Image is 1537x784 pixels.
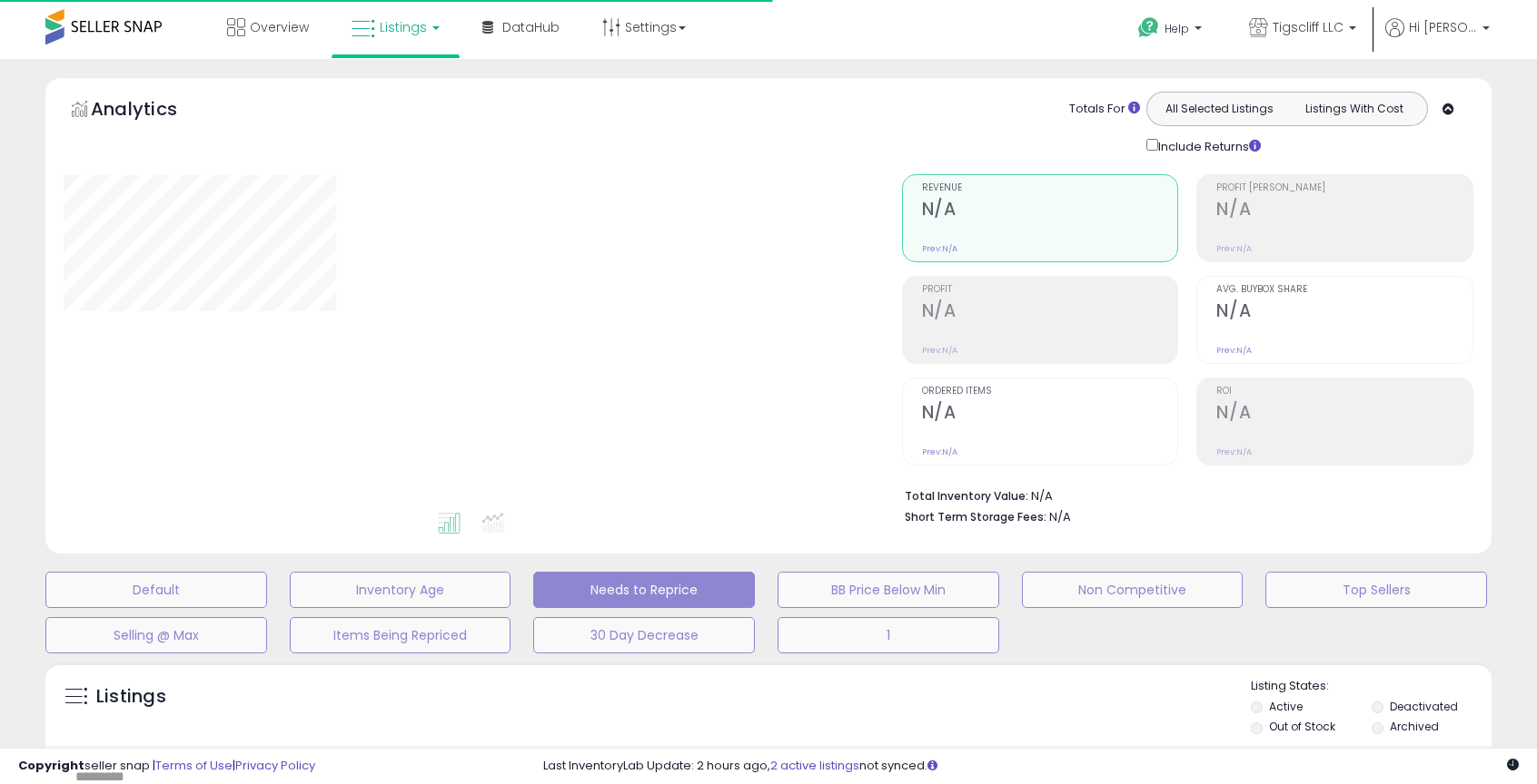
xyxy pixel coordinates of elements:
[1022,572,1244,608] button: Non Competitive
[922,183,1178,193] span: Revenue
[1409,18,1477,36] span: Hi [PERSON_NAME]
[1165,21,1189,36] span: Help
[1216,183,1473,193] span: Profit [PERSON_NAME]
[1152,97,1287,121] button: All Selected Listings
[290,572,511,608] button: Inventory Age
[905,488,1028,504] b: Total Inventory Value:
[922,402,1178,426] h2: N/A
[1216,402,1473,426] h2: N/A
[1286,97,1422,121] button: Listings With Cost
[1216,199,1473,223] h2: N/A
[1216,300,1473,325] h2: N/A
[778,572,999,608] button: BB Price Below Min
[502,18,560,36] span: DataHub
[905,484,1460,505] li: N/A
[1216,243,1252,254] small: Prev: N/A
[922,345,957,356] small: Prev: N/A
[905,509,1046,524] b: Short Term Storage Fees:
[922,285,1178,295] span: Profit
[1216,387,1473,397] span: ROI
[1265,572,1487,608] button: Top Sellers
[922,446,957,457] small: Prev: N/A
[778,617,999,653] button: 1
[91,96,213,126] h5: Analytics
[1137,16,1160,39] i: Get Help
[18,757,84,774] strong: Copyright
[533,617,755,653] button: 30 Day Decrease
[45,617,267,653] button: Selling @ Max
[1385,18,1490,59] a: Hi [PERSON_NAME]
[922,243,957,254] small: Prev: N/A
[1273,18,1344,36] span: Tigscliff LLC
[250,18,309,36] span: Overview
[1216,345,1252,356] small: Prev: N/A
[290,617,511,653] button: Items Being Repriced
[45,572,267,608] button: Default
[1216,446,1252,457] small: Prev: N/A
[922,387,1178,397] span: Ordered Items
[18,758,315,775] div: seller snap | |
[1216,285,1473,295] span: Avg. Buybox Share
[533,572,755,608] button: Needs to Reprice
[380,18,427,36] span: Listings
[922,300,1178,325] h2: N/A
[922,199,1178,223] h2: N/A
[1133,135,1283,156] div: Include Returns
[1069,101,1140,118] div: Totals For
[1049,508,1071,525] span: N/A
[1124,3,1220,59] a: Help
